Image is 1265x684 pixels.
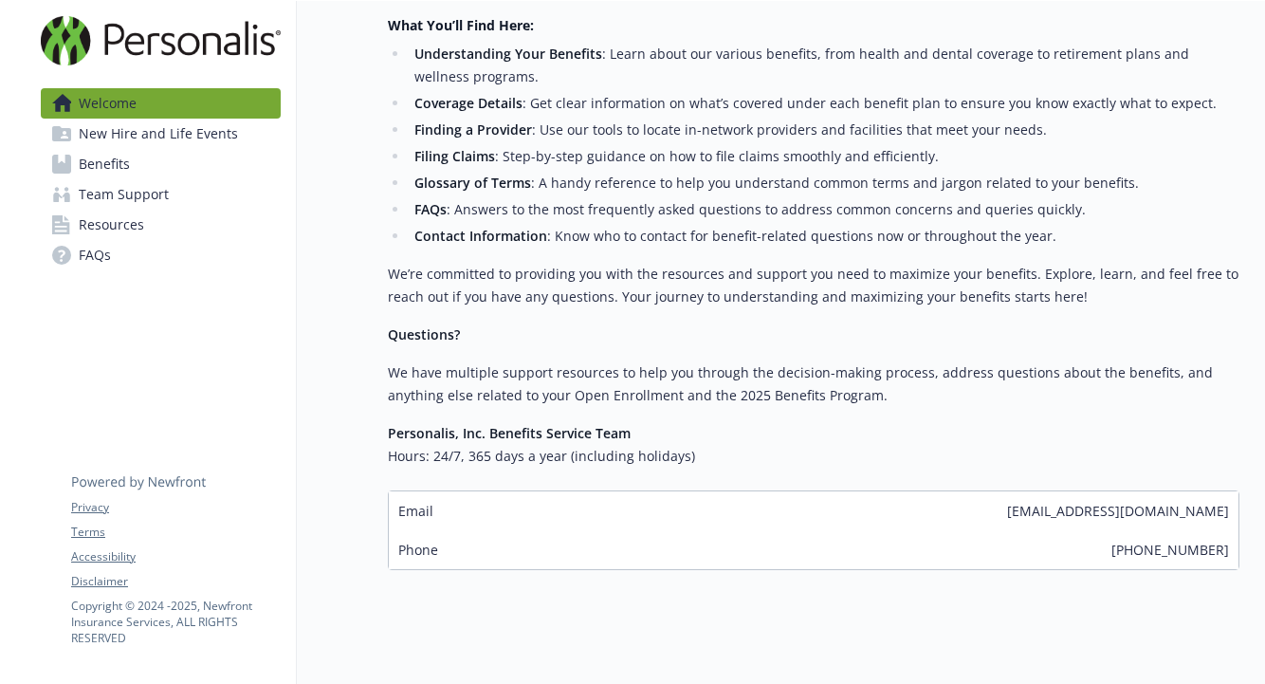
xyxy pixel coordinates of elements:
strong: FAQs [414,200,447,218]
span: Phone [398,540,438,560]
a: Team Support [41,179,281,210]
p: We have multiple support resources to help you through the decision-making process, address quest... [388,361,1239,407]
strong: Understanding Your Benefits [414,45,602,63]
li: : Step-by-step guidance on how to file claims smoothly and efficiently. [409,145,1239,168]
span: FAQs [79,240,111,270]
strong: Glossary of Terms [414,174,531,192]
a: Resources [41,210,281,240]
li: : Use our tools to locate in-network providers and facilities that meet your needs. [409,119,1239,141]
strong: Filing Claims [414,147,495,165]
li: : A handy reference to help you understand common terms and jargon related to your benefits. [409,172,1239,194]
span: [PHONE_NUMBER] [1111,540,1229,560]
strong: Questions? [388,325,460,343]
a: Terms [71,524,280,541]
li: : Answers to the most frequently asked questions to address common concerns and queries quickly. [409,198,1239,221]
a: New Hire and Life Events [41,119,281,149]
span: Email [398,501,433,521]
span: [EMAIL_ADDRESS][DOMAIN_NAME] [1007,501,1229,521]
li: : Learn about our various benefits, from health and dental coverage to retirement plans and welln... [409,43,1239,88]
strong: What You’ll Find Here: [388,16,534,34]
p: Copyright © 2024 - 2025 , Newfront Insurance Services, ALL RIGHTS RESERVED [71,598,280,646]
a: Disclaimer [71,573,280,590]
span: Welcome [79,88,137,119]
li: : Get clear information on what’s covered under each benefit plan to ensure you know exactly what... [409,92,1239,115]
h6: Hours: 24/7, 365 days a year (including holidays)​ [388,445,1239,468]
span: New Hire and Life Events [79,119,238,149]
a: Accessibility [71,548,280,565]
strong: Coverage Details [414,94,522,112]
a: Benefits [41,149,281,179]
span: Benefits [79,149,130,179]
li: : Know who to contact for benefit-related questions now or throughout the year. [409,225,1239,248]
strong: Contact Information [414,227,547,245]
strong: Personalis, Inc. Benefits Service Team [388,424,631,442]
a: FAQs [41,240,281,270]
a: Welcome [41,88,281,119]
span: Resources [79,210,144,240]
span: Team Support [79,179,169,210]
p: We’re committed to providing you with the resources and support you need to maximize your benefit... [388,263,1239,308]
a: Privacy [71,499,280,516]
strong: Finding a Provider [414,120,532,139]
